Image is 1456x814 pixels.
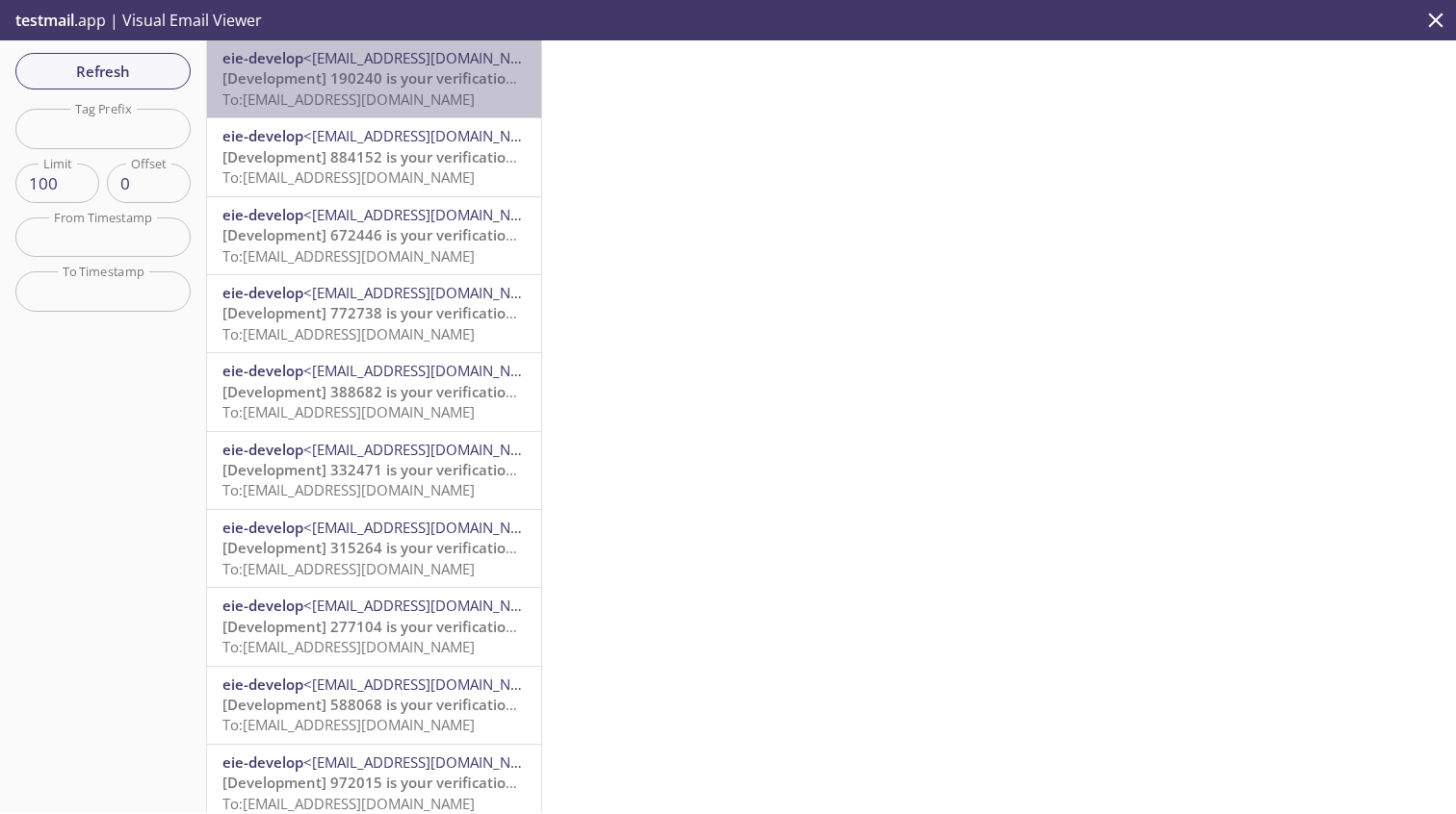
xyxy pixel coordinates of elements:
[15,53,191,89] button: Refresh
[303,752,553,772] span: <[EMAIL_ADDRESS][DOMAIN_NAME]>
[222,480,475,499] span: To: [EMAIL_ADDRESS][DOMAIN_NAME]
[222,225,552,244] span: [Development] 672446 is your verification code
[207,197,541,274] div: eie-develop<[EMAIL_ADDRESS][DOMAIN_NAME]>[Development] 672446 is your verification codeTo:[EMAIL_...
[222,246,475,266] span: To: [EMAIL_ADDRESS][DOMAIN_NAME]
[207,588,541,665] div: eie-develop<[EMAIL_ADDRESS][DOMAIN_NAME]>[Development] 277104 is your verification codeTo:[EMAIL_...
[207,667,541,744] div: eie-develop<[EMAIL_ADDRESS][DOMAIN_NAME]>[Development] 588068 is your verification codeTo:[EMAIL_...
[222,147,552,166] span: [Development] 884152 is your verification code
[222,752,303,772] span: eie-develop
[222,637,475,656] span: To: [EMAIL_ADDRESS][DOMAIN_NAME]
[222,538,552,557] span: [Development] 315264 is your verification code
[222,559,475,578] span: To: [EMAIL_ADDRESS][DOMAIN_NAME]
[222,324,475,343] span: To: [EMAIL_ADDRESS][DOMAIN_NAME]
[207,510,541,587] div: eie-develop<[EMAIL_ADDRESS][DOMAIN_NAME]>[Development] 315264 is your verification codeTo:[EMAIL_...
[303,205,553,224] span: <[EMAIL_ADDRESS][DOMAIN_NAME]>
[222,126,303,145] span: eie-develop
[222,617,552,636] span: [Development] 277104 is your verification code
[222,382,552,401] span: [Development] 388682 is your verification code
[222,68,552,88] span: [Development] 190240 is your verification code
[222,361,303,380] span: eie-develop
[222,402,475,421] span: To: [EMAIL_ADDRESS][DOMAIN_NAME]
[222,518,303,537] span: eie-develop
[303,674,553,694] span: <[EMAIL_ADDRESS][DOMAIN_NAME]>
[222,460,552,479] span: [Development] 332471 is your verification code
[222,303,552,322] span: [Development] 772738 is your verification code
[222,283,303,302] span: eie-develop
[303,283,553,302] span: <[EMAIL_ADDRESS][DOMAIN_NAME]>
[31,59,175,84] span: Refresh
[303,361,553,380] span: <[EMAIL_ADDRESS][DOMAIN_NAME]>
[222,596,303,615] span: eie-develop
[222,674,303,694] span: eie-develop
[303,126,553,145] span: <[EMAIL_ADDRESS][DOMAIN_NAME]>
[222,205,303,224] span: eie-develop
[222,167,475,187] span: To: [EMAIL_ADDRESS][DOMAIN_NAME]
[207,118,541,195] div: eie-develop<[EMAIL_ADDRESS][DOMAIN_NAME]>[Development] 884152 is your verification codeTo:[EMAIL_...
[15,10,74,31] span: testmail
[207,275,541,352] div: eie-develop<[EMAIL_ADDRESS][DOMAIN_NAME]>[Development] 772738 is your verification codeTo:[EMAIL_...
[222,89,475,109] span: To: [EMAIL_ADDRESS][DOMAIN_NAME]
[222,695,552,714] span: [Development] 588068 is your verification code
[207,353,541,430] div: eie-develop<[EMAIL_ADDRESS][DOMAIN_NAME]>[Development] 388682 is your verification codeTo:[EMAIL_...
[207,40,541,117] div: eie-develop<[EMAIL_ADDRESS][DOMAIN_NAME]>[Development] 190240 is your verification codeTo:[EMAIL_...
[303,596,553,615] span: <[EMAIL_ADDRESS][DOMAIN_NAME]>
[222,48,303,67] span: eie-develop
[222,773,552,792] span: [Development] 972015 is your verification code
[303,48,553,67] span: <[EMAIL_ADDRESS][DOMAIN_NAME]>
[222,715,475,734] span: To: [EMAIL_ADDRESS][DOMAIN_NAME]
[303,440,553,459] span: <[EMAIL_ADDRESS][DOMAIN_NAME]>
[222,440,303,459] span: eie-develop
[222,794,475,813] span: To: [EMAIL_ADDRESS][DOMAIN_NAME]
[303,518,553,537] span: <[EMAIL_ADDRESS][DOMAIN_NAME]>
[207,432,541,509] div: eie-develop<[EMAIL_ADDRESS][DOMAIN_NAME]>[Development] 332471 is your verification codeTo:[EMAIL_...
